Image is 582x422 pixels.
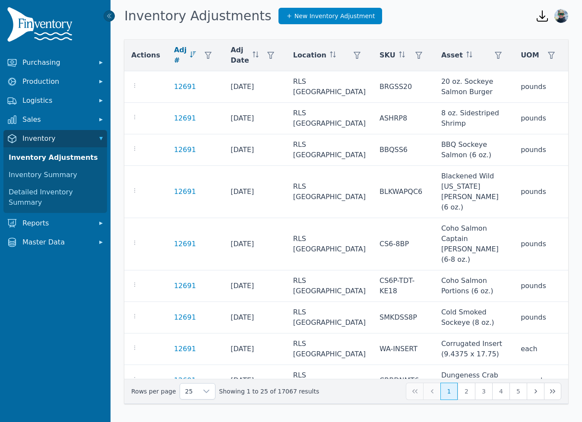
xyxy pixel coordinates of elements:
[278,8,383,24] a: New Inventory Adjustment
[174,239,196,249] a: 12691
[22,57,92,68] span: Purchasing
[174,281,196,291] a: 12691
[3,73,107,90] button: Production
[174,145,196,155] a: 12691
[22,218,92,228] span: Reports
[286,270,373,302] td: RLS [GEOGRAPHIC_DATA]
[174,375,196,386] a: 12691
[174,187,196,197] a: 12691
[514,134,567,166] td: pounds
[224,270,286,302] td: [DATE]
[231,45,249,66] span: Adj Date
[373,218,434,270] td: CS6-8BP
[224,103,286,134] td: [DATE]
[3,130,107,147] button: Inventory
[434,71,514,103] td: 20 oz. Sockeye Salmon Burger
[286,134,373,166] td: RLS [GEOGRAPHIC_DATA]
[440,383,458,400] button: Page 1
[219,387,319,396] span: Showing 1 to 25 of 17067 results
[434,134,514,166] td: BBQ Sockeye Salmon (6 oz.)
[224,71,286,103] td: [DATE]
[224,218,286,270] td: [DATE]
[294,12,375,20] span: New Inventory Adjustment
[3,92,107,109] button: Logistics
[286,365,373,397] td: RLS [GEOGRAPHIC_DATA]
[22,95,92,106] span: Logistics
[3,234,107,251] button: Master Data
[224,166,286,218] td: [DATE]
[174,82,196,92] a: 12691
[434,103,514,134] td: 8 oz. Sidestriped Shrimp
[22,114,92,125] span: Sales
[373,134,434,166] td: BBQSS6
[224,365,286,397] td: [DATE]
[458,383,475,400] button: Page 2
[434,218,514,270] td: Coho Salmon Captain [PERSON_NAME] (6-8 oz.)
[22,237,92,247] span: Master Data
[380,50,395,60] span: SKU
[514,365,567,397] td: pounds
[514,333,567,365] td: each
[514,302,567,333] td: pounds
[434,302,514,333] td: Cold Smoked Sockeye (8 oz.)
[174,344,196,354] a: 12691
[7,7,76,45] img: Finventory
[286,333,373,365] td: RLS [GEOGRAPHIC_DATA]
[509,383,527,400] button: Page 5
[5,184,105,211] a: Detailed Inventory Summary
[434,270,514,302] td: Coho Salmon Portions (6 oz.)
[514,103,567,134] td: pounds
[514,218,567,270] td: pounds
[441,50,463,60] span: Asset
[434,333,514,365] td: Corrugated Insert (9.4375 x 17.75)
[514,71,567,103] td: pounds
[124,8,272,24] h1: Inventory Adjustments
[527,383,544,400] button: Next Page
[544,383,561,400] button: Last Page
[5,166,105,184] a: Inventory Summary
[373,365,434,397] td: CRBDNMT6
[286,302,373,333] td: RLS [GEOGRAPHIC_DATA]
[3,215,107,232] button: Reports
[554,9,568,23] img: Karina Wright
[434,365,514,397] td: Dungeness Crab Meat (6 oz.)
[293,50,326,60] span: Location
[3,111,107,128] button: Sales
[373,333,434,365] td: WA-INSERT
[286,166,373,218] td: RLS [GEOGRAPHIC_DATA]
[5,149,105,166] a: Inventory Adjustments
[174,113,196,124] a: 12691
[492,383,509,400] button: Page 4
[174,312,196,323] a: 12691
[3,54,107,71] button: Purchasing
[131,50,160,60] span: Actions
[475,383,492,400] button: Page 3
[514,270,567,302] td: pounds
[286,218,373,270] td: RLS [GEOGRAPHIC_DATA]
[373,302,434,333] td: SMKDSS8P
[224,134,286,166] td: [DATE]
[514,166,567,218] td: pounds
[373,71,434,103] td: BRGSS20
[521,50,539,60] span: UOM
[180,384,198,399] span: Rows per page
[373,166,434,218] td: BLKWAPQC6
[22,133,92,144] span: Inventory
[224,302,286,333] td: [DATE]
[22,76,92,87] span: Production
[224,333,286,365] td: [DATE]
[174,45,187,66] span: Adj #
[373,270,434,302] td: CS6P-TDT-KE18
[434,166,514,218] td: Blackened Wild [US_STATE] [PERSON_NAME] (6 oz.)
[286,71,373,103] td: RLS [GEOGRAPHIC_DATA]
[373,103,434,134] td: ASHRP8
[286,103,373,134] td: RLS [GEOGRAPHIC_DATA]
